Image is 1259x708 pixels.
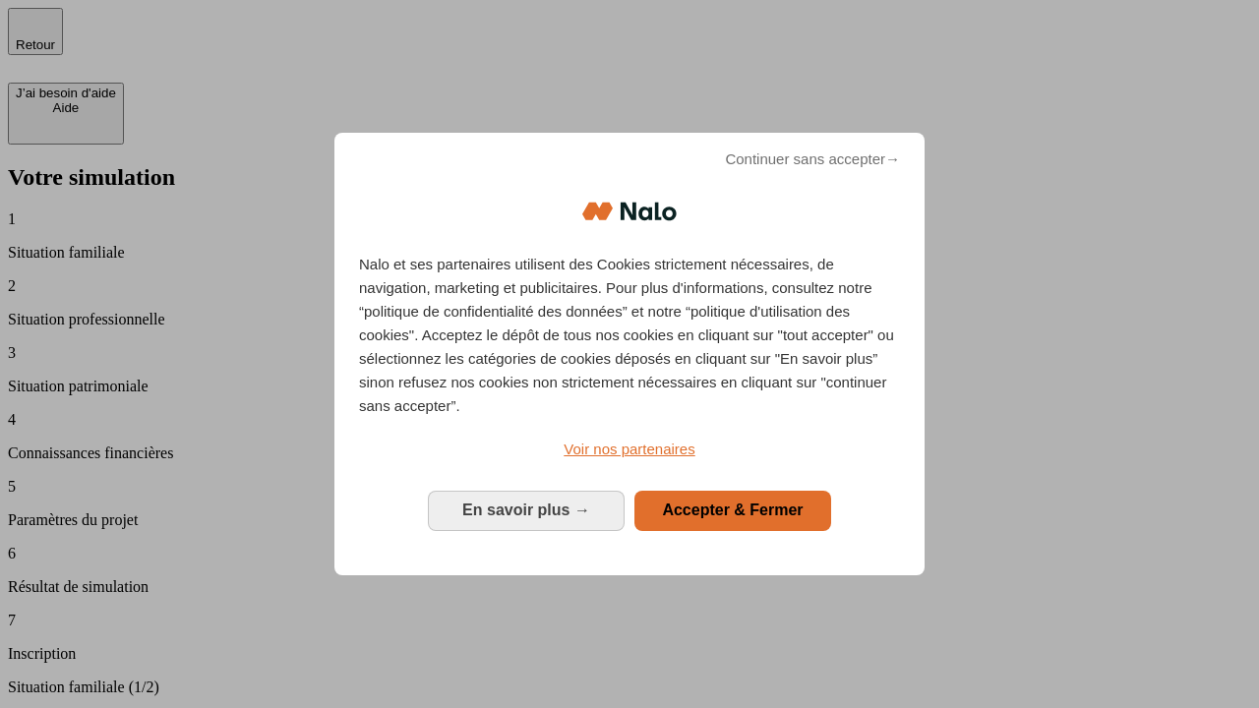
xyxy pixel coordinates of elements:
[462,501,590,518] span: En savoir plus →
[564,441,694,457] span: Voir nos partenaires
[662,501,803,518] span: Accepter & Fermer
[334,133,925,574] div: Bienvenue chez Nalo Gestion du consentement
[582,182,677,241] img: Logo
[359,253,900,418] p: Nalo et ses partenaires utilisent des Cookies strictement nécessaires, de navigation, marketing e...
[725,147,900,171] span: Continuer sans accepter→
[634,491,831,530] button: Accepter & Fermer: Accepter notre traitement des données et fermer
[359,438,900,461] a: Voir nos partenaires
[428,491,625,530] button: En savoir plus: Configurer vos consentements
